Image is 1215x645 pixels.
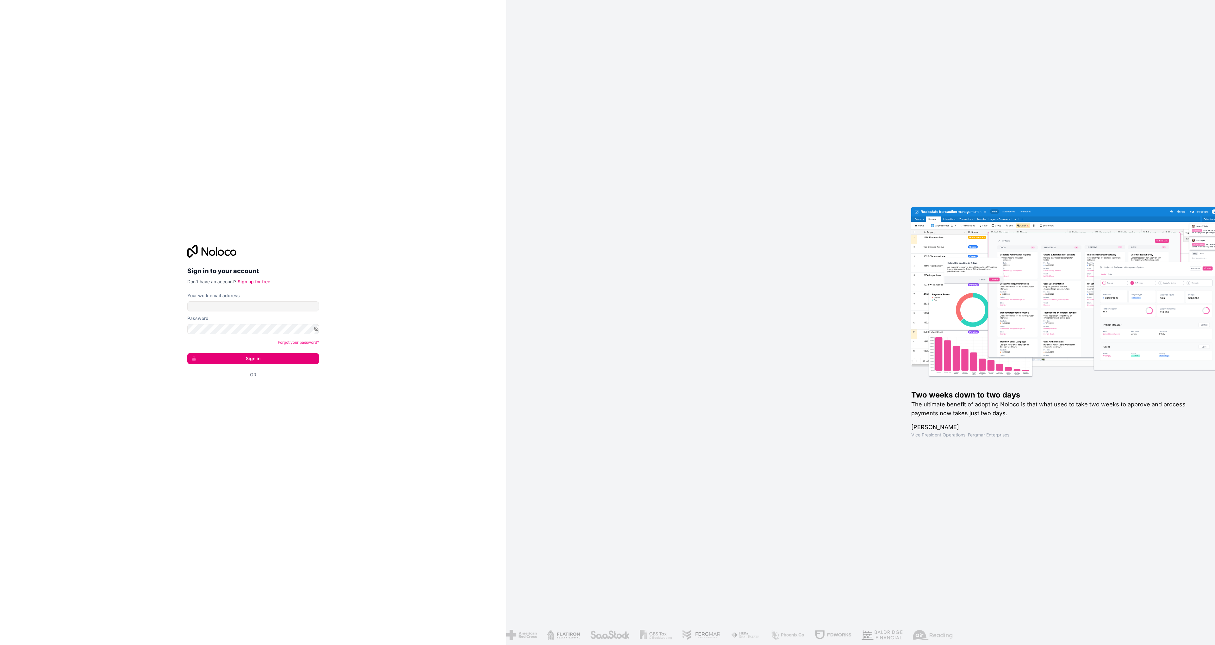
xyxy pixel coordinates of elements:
img: /assets/fiera-fwj2N5v4.png [731,630,760,640]
a: Sign up for free [238,279,270,284]
img: /assets/fdworks-Bi04fVtw.png [814,630,851,640]
img: /assets/flatiron-C8eUkumj.png [547,630,580,640]
img: /assets/baldridge-DxmPIwAm.png [862,630,903,640]
img: /assets/saastock-C6Zbiodz.png [1161,630,1200,640]
img: /assets/fergmar-CudnrXN5.png [682,630,720,640]
img: /assets/airreading-FwAmRzSr.png [913,630,953,640]
img: /assets/saastock-C6Zbiodz.png [590,630,630,640]
h2: Sign in to your account [187,265,319,277]
span: Don't have an account? [187,279,236,284]
a: Forgot your password? [278,340,319,345]
label: Password [187,315,209,322]
img: /assets/flatiron-C8eUkumj.png [1118,630,1150,640]
h1: [PERSON_NAME] [911,423,1195,432]
img: /assets/phoenix-BREaitsQ.png [770,630,804,640]
span: Or [250,372,256,378]
h1: Two weeks down to two days [911,390,1195,400]
label: Your work email address [187,292,240,299]
input: Password [187,324,319,334]
img: /assets/american-red-cross-BAupjrZR.png [506,630,537,640]
input: Email address [187,301,319,311]
h1: Vice President Operations , Fergmar Enterprises [911,432,1195,438]
img: /assets/gbstax-C-GtDUiK.png [639,630,672,640]
img: /assets/american-red-cross-BAupjrZR.png [1077,630,1107,640]
h2: The ultimate benefit of adopting Noloco is that what used to take two weeks to approve and proces... [911,400,1195,418]
button: Sign in [187,353,319,364]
